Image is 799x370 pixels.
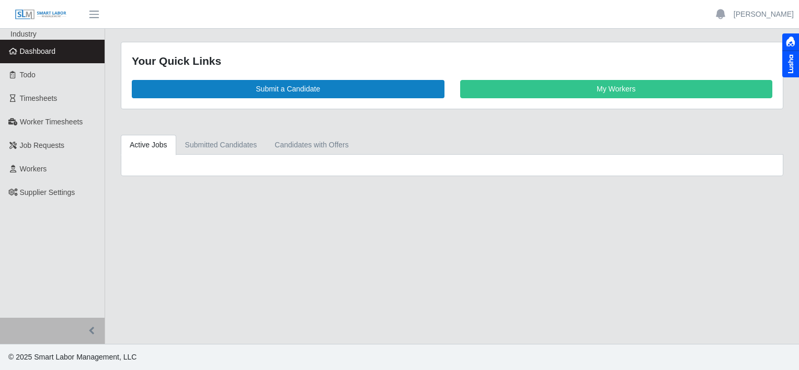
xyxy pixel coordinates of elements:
span: Industry [10,30,37,38]
a: [PERSON_NAME] [734,9,794,20]
a: Submit a Candidate [132,80,444,98]
span: Workers [20,165,47,173]
span: Worker Timesheets [20,118,83,126]
span: © 2025 Smart Labor Management, LLC [8,353,136,361]
img: SLM Logo [15,9,67,20]
span: Supplier Settings [20,188,75,196]
a: Active Jobs [121,135,176,155]
a: Submitted Candidates [176,135,266,155]
span: Job Requests [20,141,65,149]
span: Todo [20,71,36,79]
a: My Workers [460,80,773,98]
span: Timesheets [20,94,58,102]
span: Dashboard [20,47,56,55]
div: Your Quick Links [132,53,772,70]
a: Candidates with Offers [266,135,357,155]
